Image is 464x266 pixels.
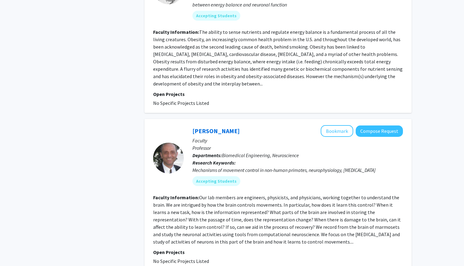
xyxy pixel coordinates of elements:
[192,176,240,186] mat-chip: Accepting Students
[192,11,240,21] mat-chip: Accepting Students
[222,152,299,158] span: Biomedical Engineering, Neuroscience
[321,125,353,137] button: Add Reza Shadmehr to Bookmarks
[356,125,403,137] button: Compose Request to Reza Shadmehr
[153,29,199,35] b: Faculty Information:
[192,160,236,166] b: Research Keywords:
[153,194,401,245] fg-read-more: Our lab members are engineers, physicists, and physicians, working together to understand the bra...
[192,137,403,144] p: Faculty
[153,29,403,87] fg-read-more: The ability to sense nutrients and regulate energy balance is a fundamental process of all the li...
[192,127,240,135] a: [PERSON_NAME]
[192,144,403,152] p: Professor
[153,248,403,256] p: Open Projects
[153,100,209,106] span: No Specific Projects Listed
[153,90,403,98] p: Open Projects
[153,258,209,264] span: No Specific Projects Listed
[153,194,199,200] b: Faculty Information:
[192,152,222,158] b: Departments:
[192,166,403,174] div: Mechanisms of movement control in non-human primates, neurophysiology, [MEDICAL_DATA]
[5,238,26,261] iframe: Chat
